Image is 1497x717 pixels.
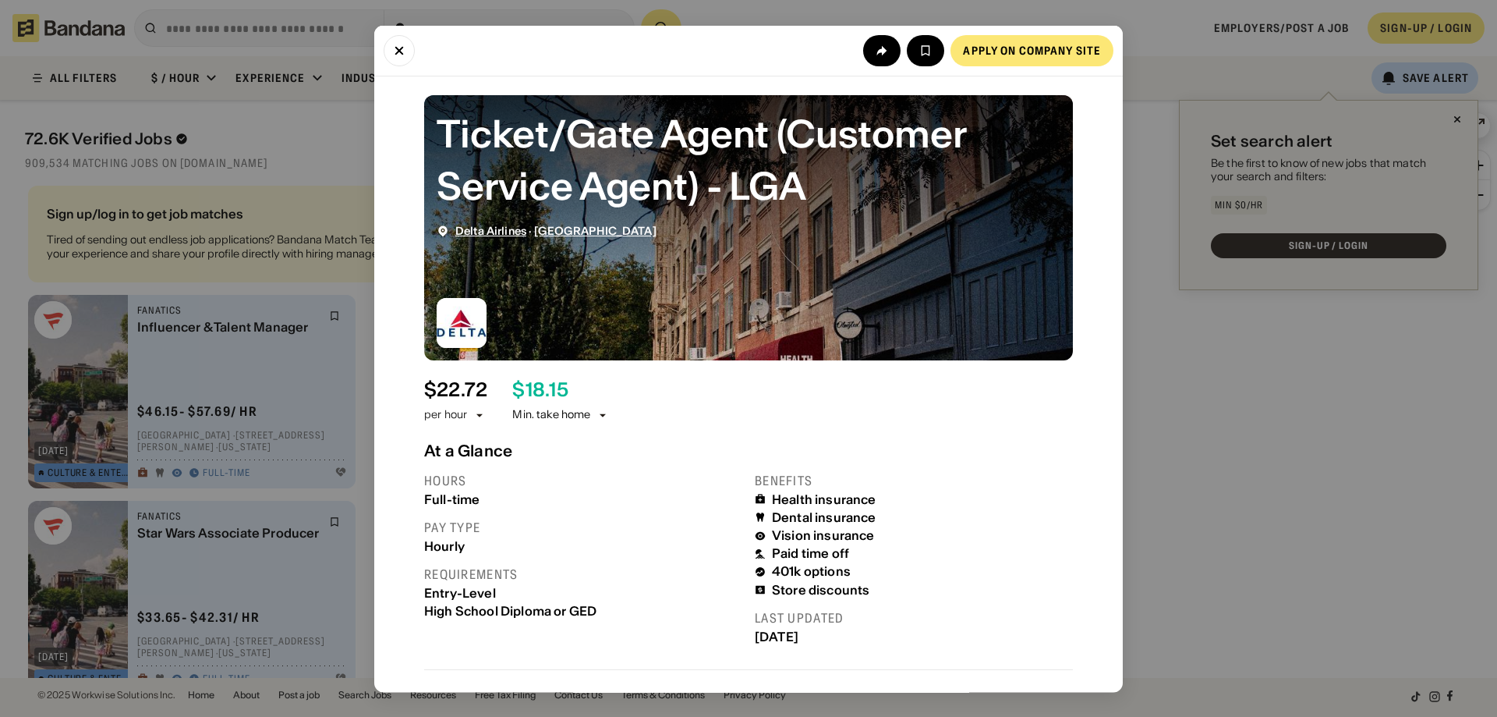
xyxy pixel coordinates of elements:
[755,629,1073,644] div: [DATE]
[424,441,1073,460] div: At a Glance
[755,472,1073,488] div: Benefits
[424,378,487,401] div: $ 22.72
[424,566,742,582] div: Requirements
[772,546,849,561] div: Paid time off
[963,44,1101,55] div: Apply on company site
[424,407,467,423] div: per hour
[424,603,742,618] div: High School Diploma or GED
[772,509,876,524] div: Dental insurance
[755,609,1073,626] div: Last updated
[534,223,656,237] a: [GEOGRAPHIC_DATA]
[772,492,876,506] div: Health insurance
[437,107,1060,211] div: Ticket/Gate Agent (Customer Service Agent) - LGA
[772,582,869,597] div: Store discounts
[772,528,875,543] div: Vision insurance
[424,538,742,553] div: Hourly
[512,407,609,423] div: Min. take home
[424,492,742,506] div: Full-time
[424,585,742,600] div: Entry-Level
[424,519,742,535] div: Pay type
[772,564,851,579] div: 401k options
[512,378,568,401] div: $ 18.15
[384,34,415,66] button: Close
[455,224,656,237] div: ·
[424,472,742,488] div: Hours
[437,297,487,347] img: Delta Airlines logo
[455,223,526,237] a: Delta Airlines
